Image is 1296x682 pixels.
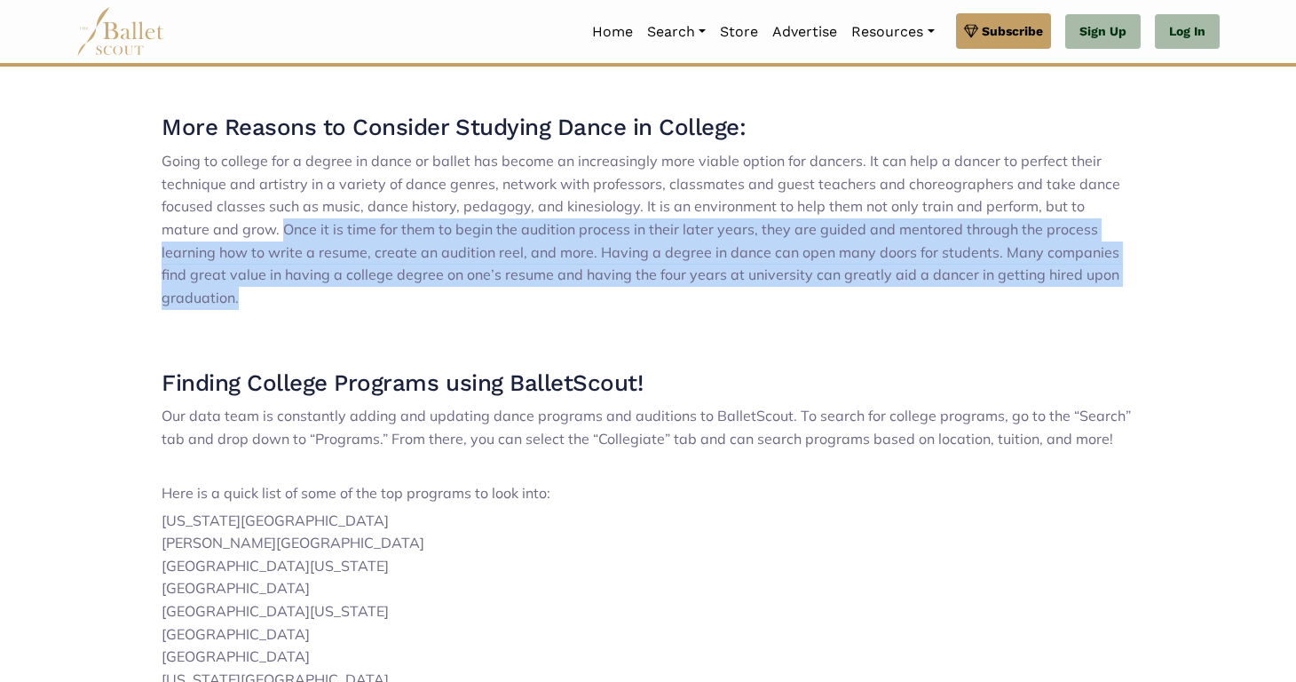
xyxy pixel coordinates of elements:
[162,534,424,551] span: [PERSON_NAME][GEOGRAPHIC_DATA]
[162,511,389,529] span: [US_STATE][GEOGRAPHIC_DATA]
[162,407,1131,448] span: Our data team is constantly adding and updating dance programs and auditions to BalletScout. To s...
[964,21,978,41] img: gem.svg
[162,647,310,665] span: [GEOGRAPHIC_DATA]
[162,579,310,597] span: [GEOGRAPHIC_DATA]
[1065,14,1141,50] a: Sign Up
[956,13,1051,49] a: Subscribe
[844,13,941,51] a: Resources
[162,113,1134,143] h3: More Reasons to Consider Studying Dance in College:
[162,152,1120,306] span: Going to college for a degree in dance or ballet has become an increasingly more viable option fo...
[162,484,550,502] span: Here is a quick list of some of the top programs to look into:
[765,13,844,51] a: Advertise
[162,625,310,643] span: [GEOGRAPHIC_DATA]
[982,21,1043,41] span: Subscribe
[162,602,389,620] span: [GEOGRAPHIC_DATA][US_STATE]
[640,13,713,51] a: Search
[162,557,389,575] span: [GEOGRAPHIC_DATA][US_STATE]
[162,369,1134,399] h3: Finding College Programs using BalletScout!
[585,13,640,51] a: Home
[1155,14,1220,50] a: Log In
[713,13,765,51] a: Store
